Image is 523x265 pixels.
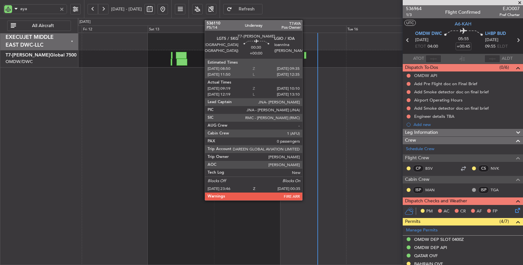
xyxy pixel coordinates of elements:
span: 05:55 [458,36,469,42]
a: OMDW/DWC [6,59,33,65]
span: ATOT [413,55,424,62]
span: FP [493,208,498,215]
input: A/C (Reg. or Type) [20,4,57,14]
a: BSV [425,165,440,171]
div: Flight Confirmed [445,9,481,16]
div: Add Smoke detector doc on final brief [414,105,489,111]
div: Engineer details TBA [414,114,454,119]
div: Tue 16 [346,25,412,33]
span: Cabin Crew [405,176,430,183]
div: Airport Operating Hours [414,97,463,103]
div: Add Pre Flight doc on Final Brief [414,81,477,86]
span: [DATE] [485,37,498,43]
a: Schedule Crew [406,146,434,152]
span: OMDW DWC [415,31,442,37]
span: All Aircraft [17,23,69,28]
a: Manage Permits [406,227,438,234]
div: Mon 15 [280,25,346,33]
a: MAN [425,187,440,193]
span: 1/3 [406,12,422,18]
button: UTC [404,20,416,26]
span: (0/6) [499,64,509,71]
span: Pref Charter [499,12,520,18]
span: EJO007 [499,5,520,12]
span: AC [444,208,449,215]
button: All Aircraft [7,21,71,31]
div: Add new [413,122,520,127]
span: T7-[PERSON_NAME] [6,53,50,57]
span: [DATE] [415,37,429,43]
a: T7-[PERSON_NAME]Global 7500 [6,53,76,57]
span: Flight Crew [405,154,429,162]
a: TGA [491,187,505,193]
span: ETOT [415,43,426,50]
div: CP [413,165,424,172]
div: ISP [478,186,489,194]
span: Refresh [233,7,260,11]
div: OMDW DEP SLOT 0400Z [414,237,464,242]
span: ELDT [497,43,508,50]
span: ALDT [502,55,513,62]
button: Refresh [223,4,262,14]
span: 04:00 [428,43,438,50]
span: Permits [405,218,420,226]
span: PM [426,208,433,215]
span: Dispatch To-Dos [405,64,438,71]
span: A6-KAH [455,21,471,27]
div: Fri 12 [82,25,148,33]
span: Crew [405,137,416,144]
span: 09:55 [485,43,496,50]
span: CR [460,208,466,215]
div: OMDW DEP API [414,245,447,250]
span: 536964 [406,5,422,12]
div: Add Smoke detector doc on final brief [414,89,489,95]
div: OMDW API [414,73,437,78]
span: [DATE] - [DATE] [111,6,142,12]
span: Leg Information [405,129,438,136]
div: CS [478,165,489,172]
div: Sun 14 [214,25,280,33]
div: QATAR OVF [414,253,438,258]
span: Dispatch Checks and Weather [405,197,467,205]
div: ISP [413,186,424,194]
span: (4/7) [499,218,509,225]
div: Sat 13 [148,25,214,33]
span: AF [477,208,482,215]
div: [DATE] [79,19,91,25]
a: NVK [491,165,505,171]
input: --:-- [426,55,441,63]
span: LHBP BUD [485,31,506,37]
